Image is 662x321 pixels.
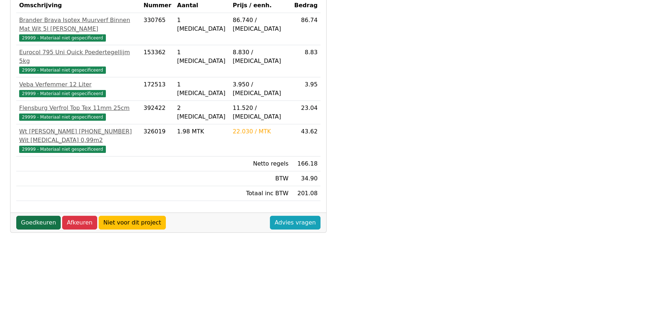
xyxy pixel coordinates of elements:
span: 29999 - Materiaal niet gespecificeerd [19,67,106,74]
td: 330765 [141,13,174,45]
a: Goedkeuren [16,216,61,230]
div: Wt [PERSON_NAME] [PHONE_NUMBER] Wit [MEDICAL_DATA] 0,99m2 [19,127,138,145]
a: Niet voor dit project [99,216,166,230]
span: 29999 - Materiaal niet gespecificeerd [19,114,106,121]
a: Afkeuren [62,216,97,230]
span: 29999 - Materiaal niet gespecificeerd [19,90,106,97]
a: Wt [PERSON_NAME] [PHONE_NUMBER] Wit [MEDICAL_DATA] 0,99m229999 - Materiaal niet gespecificeerd [19,127,138,153]
td: 166.18 [291,157,321,171]
td: BTW [230,171,291,186]
td: 392422 [141,101,174,124]
a: Eurocol 795 Uni Quick Poedertegellijm 5kg29999 - Materiaal niet gespecificeerd [19,48,138,74]
td: 326019 [141,124,174,157]
td: 43.62 [291,124,321,157]
div: 1 [MEDICAL_DATA] [177,16,227,33]
td: 3.95 [291,77,321,101]
td: 201.08 [291,186,321,201]
td: 86.74 [291,13,321,45]
div: Eurocol 795 Uni Quick Poedertegellijm 5kg [19,48,138,65]
td: 34.90 [291,171,321,186]
span: 29999 - Materiaal niet gespecificeerd [19,146,106,153]
td: 8.83 [291,45,321,77]
a: Flensburg Verfrol Top Tex 11mm 25cm29999 - Materiaal niet gespecificeerd [19,104,138,121]
div: 1 [MEDICAL_DATA] [177,48,227,65]
td: 153362 [141,45,174,77]
div: Brander Brava Isotex Muurverf Binnen Mat Wit 5l [PERSON_NAME] [19,16,138,33]
div: 3.950 / [MEDICAL_DATA] [233,80,288,98]
a: Advies vragen [270,216,321,230]
div: 2 [MEDICAL_DATA] [177,104,227,121]
td: 23.04 [291,101,321,124]
div: 1.98 MTK [177,127,227,136]
div: 1 [MEDICAL_DATA] [177,80,227,98]
div: Flensburg Verfrol Top Tex 11mm 25cm [19,104,138,112]
div: 22.030 / MTK [233,127,288,136]
div: Veba Verfemmer 12 Liter [19,80,138,89]
span: 29999 - Materiaal niet gespecificeerd [19,34,106,42]
a: Veba Verfemmer 12 Liter29999 - Materiaal niet gespecificeerd [19,80,138,98]
td: Netto regels [230,157,291,171]
div: 86.740 / [MEDICAL_DATA] [233,16,288,33]
td: Totaal inc BTW [230,186,291,201]
div: 11.520 / [MEDICAL_DATA] [233,104,288,121]
a: Brander Brava Isotex Muurverf Binnen Mat Wit 5l [PERSON_NAME]29999 - Materiaal niet gespecificeerd [19,16,138,42]
div: 8.830 / [MEDICAL_DATA] [233,48,288,65]
td: 172513 [141,77,174,101]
